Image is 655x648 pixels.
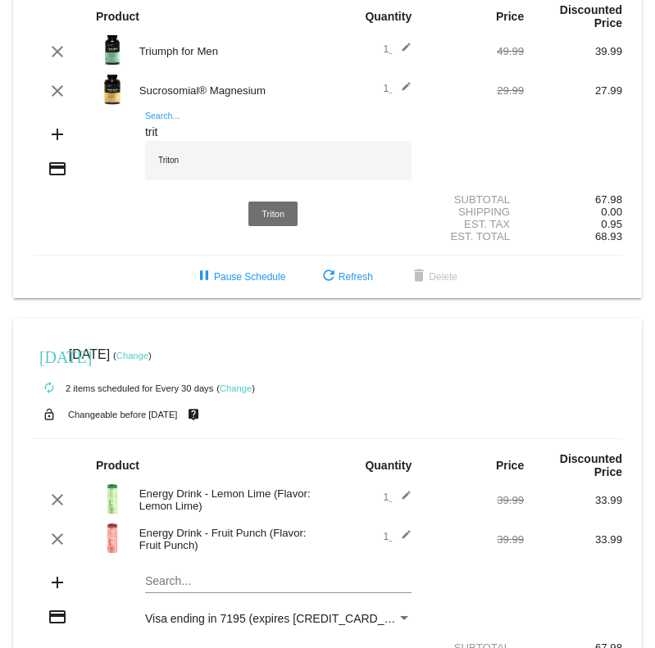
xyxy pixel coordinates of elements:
[383,530,412,542] span: 1
[425,494,524,506] div: 39.99
[560,3,622,29] strong: Discounted Price
[396,262,471,292] button: Delete
[496,10,524,23] strong: Price
[194,271,285,283] span: Pause Schedule
[524,533,622,546] div: 33.99
[96,522,129,555] img: Image-1-Energy-Drink-Fruit-Punch-1000x1000-v2-Transp.png
[194,267,214,287] mat-icon: pause
[383,43,412,55] span: 1
[409,271,457,283] span: Delete
[319,271,373,283] span: Refresh
[33,383,213,393] small: 2 items scheduled for Every 30 days
[601,218,622,230] span: 0.95
[306,262,386,292] button: Refresh
[216,383,255,393] small: ( )
[96,483,129,515] img: Image-1-Energy-Drink-Lemon-Lime-1000x1000-v2-Transp.png
[524,84,622,97] div: 27.99
[181,262,298,292] button: Pause Schedule
[595,230,622,242] span: 68.93
[96,73,129,106] img: magnesium-carousel-1.png
[365,459,412,472] strong: Quantity
[48,81,67,101] mat-icon: clear
[524,193,622,206] div: 67.98
[145,575,412,588] input: Search...
[496,459,524,472] strong: Price
[365,10,412,23] strong: Quantity
[425,218,524,230] div: Est. Tax
[131,527,328,551] div: Energy Drink - Fruit Punch (Flavor: Fruit Punch)
[425,230,524,242] div: Est. Total
[48,490,67,510] mat-icon: clear
[220,383,252,393] a: Change
[131,84,328,97] div: Sucrosomial® Magnesium
[383,82,412,94] span: 1
[524,45,622,57] div: 39.99
[425,84,524,97] div: 29.99
[116,351,148,360] a: Change
[145,126,412,139] input: Search...
[392,42,412,61] mat-icon: edit
[145,612,412,625] mat-select: Payment Method
[392,490,412,510] mat-icon: edit
[113,351,152,360] small: ( )
[383,491,412,503] span: 1
[48,159,67,179] mat-icon: credit_card
[145,141,412,180] div: Triton
[48,125,67,144] mat-icon: add
[184,404,203,425] mat-icon: live_help
[319,267,339,287] mat-icon: refresh
[524,494,622,506] div: 33.99
[601,206,622,218] span: 0.00
[145,612,420,625] span: Visa ending in 7195 (expires [CREDIT_CARD_DATA])
[96,459,139,472] strong: Product
[39,378,59,398] mat-icon: autorenew
[409,267,429,287] mat-icon: delete
[68,410,178,419] small: Changeable before [DATE]
[48,573,67,592] mat-icon: add
[425,206,524,218] div: Shipping
[425,533,524,546] div: 39.99
[96,34,129,66] img: Image-1-Triumph_carousel-front-transp.png
[425,45,524,57] div: 49.99
[425,193,524,206] div: Subtotal
[392,529,412,549] mat-icon: edit
[39,404,59,425] mat-icon: lock_open
[560,452,622,478] strong: Discounted Price
[48,529,67,549] mat-icon: clear
[131,45,328,57] div: Triumph for Men
[392,81,412,101] mat-icon: edit
[48,607,67,627] mat-icon: credit_card
[39,346,59,365] mat-icon: [DATE]
[48,42,67,61] mat-icon: clear
[96,10,139,23] strong: Product
[131,487,328,512] div: Energy Drink - Lemon Lime (Flavor: Lemon Lime)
